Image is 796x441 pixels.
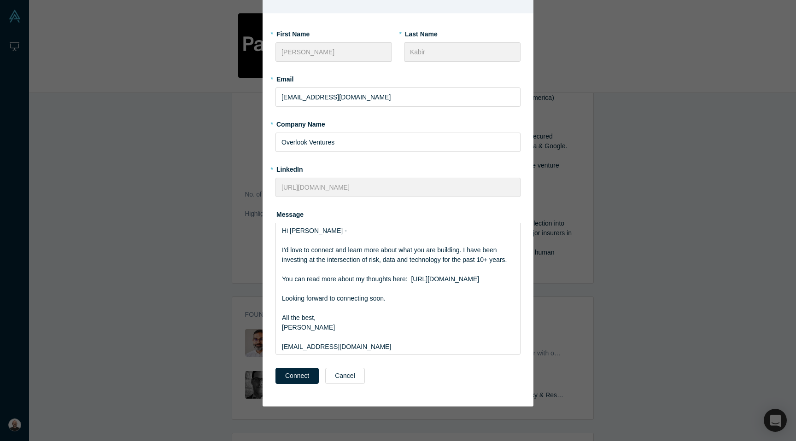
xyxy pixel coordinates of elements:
div: rdw-wrapper [275,223,521,355]
label: Company Name [275,116,521,129]
div: rdw-editor [282,226,515,352]
label: Message [275,207,521,220]
label: LinkedIn [275,162,303,174]
label: Last Name [404,26,521,39]
span: All the best, [PERSON_NAME] [282,314,335,331]
label: First Name [275,26,392,39]
button: Connect [275,368,319,384]
button: Cancel [325,368,365,384]
span: You can read more about my thoughts here: [URL][DOMAIN_NAME] [282,275,479,283]
span: Looking forward to connecting soon. [282,295,386,302]
span: I'd love to connect and learn more about what you are building. I have been investing at the inte... [282,246,507,263]
span: Hi [PERSON_NAME] - [282,227,347,234]
span: [EMAIL_ADDRESS][DOMAIN_NAME] [282,343,391,350]
label: Email [275,71,521,84]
